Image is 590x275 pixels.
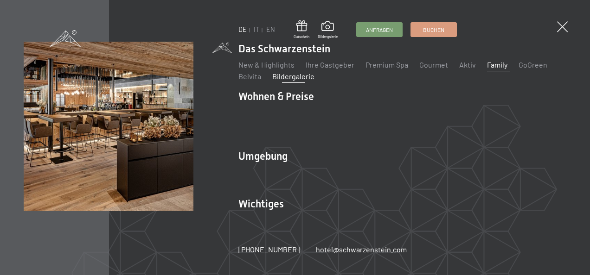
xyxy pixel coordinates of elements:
[411,23,456,37] a: Buchen
[419,60,448,69] a: Gourmet
[318,34,338,39] span: Bildergalerie
[318,21,338,39] a: Bildergalerie
[294,20,309,39] a: Gutschein
[238,60,295,69] a: New & Highlights
[423,26,444,34] span: Buchen
[238,245,300,254] span: [PHONE_NUMBER]
[254,25,259,33] a: IT
[238,244,300,255] a: [PHONE_NUMBER]
[238,72,261,81] a: Belvita
[519,60,547,69] a: GoGreen
[272,72,314,81] a: Bildergalerie
[294,34,309,39] span: Gutschein
[306,60,354,69] a: Ihre Gastgeber
[366,60,408,69] a: Premium Spa
[316,244,407,255] a: hotel@schwarzenstein.com
[459,60,476,69] a: Aktiv
[487,60,507,69] a: Family
[357,23,402,37] a: Anfragen
[238,25,247,33] a: DE
[366,26,393,34] span: Anfragen
[266,25,275,33] a: EN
